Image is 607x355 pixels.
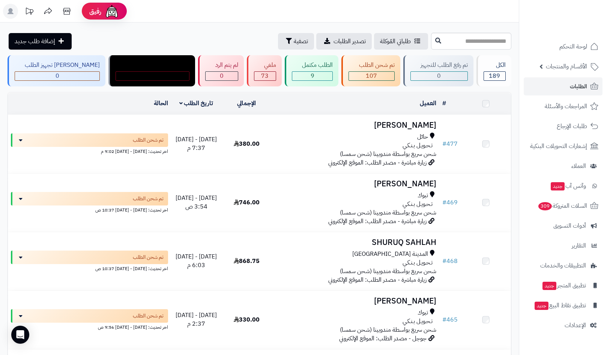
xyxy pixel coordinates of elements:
[15,37,55,46] span: إضافة طلب جديد
[442,198,458,207] a: #469
[545,101,587,112] span: المراجعات والأسئلة
[176,193,217,211] span: [DATE] - [DATE] 3:54 ص
[316,33,372,50] a: تصدير الطلبات
[546,61,587,72] span: الأقسام والمنتجات
[538,201,587,211] span: السلات المتروكة
[402,55,475,86] a: تم رفع الطلب للتجهيز 0
[484,61,506,69] div: الكل
[340,150,436,159] span: شحن سريع بواسطة مندوبينا (شحن سمسا)
[565,320,586,331] span: الإعدادات
[254,72,276,80] div: 73
[197,55,245,86] a: لم يتم الرد 0
[542,282,556,290] span: جديد
[133,136,164,144] span: تم شحن الطلب
[530,141,587,151] span: إشعارات التحويلات البنكية
[237,99,256,108] a: الإجمالي
[524,197,602,215] a: السلات المتروكة309
[524,38,602,56] a: لوحة التحكم
[572,240,586,251] span: التقارير
[56,71,59,80] span: 0
[403,258,433,267] span: تـحـويـل بـنـكـي
[340,325,436,334] span: شحن سريع بواسطة مندوبينا (شحن سمسا)
[524,316,602,334] a: الإعدادات
[557,121,587,131] span: طلبات الإرجاع
[328,275,427,284] span: زيارة مباشرة - مصدر الطلب: الموقع الإلكتروني
[104,4,119,19] img: ai-face.png
[176,252,217,270] span: [DATE] - [DATE] 6:03 م
[571,161,586,171] span: العملاء
[349,61,394,69] div: تم شحن الطلب
[475,55,513,86] a: الكل189
[254,61,276,69] div: ملغي
[524,97,602,115] a: المراجعات والأسئلة
[107,55,196,86] a: مندوب توصيل داخل الرياض 0
[116,61,189,69] div: مندوب توصيل داخل الرياض
[283,55,340,86] a: الطلب مكتمل 9
[524,177,602,195] a: وآتس آبجديد
[417,133,428,141] span: حائل
[15,72,99,80] div: 0
[11,147,168,155] div: اخر تحديث: [DATE] - [DATE] 9:02 م
[205,61,238,69] div: لم يتم الرد
[570,81,587,92] span: الطلبات
[311,71,314,80] span: 9
[133,312,164,320] span: تم شحن الطلب
[176,311,217,328] span: [DATE] - [DATE] 2:37 م
[437,71,441,80] span: 0
[89,7,101,16] span: رفيق
[11,264,168,272] div: اخر تحديث: [DATE] - [DATE] 10:37 ص
[275,297,436,305] h3: [PERSON_NAME]
[340,208,436,217] span: شحن سريع بواسطة مندوبينا (شحن سمسا)
[442,139,458,148] a: #477
[294,37,308,46] span: تصفية
[420,99,436,108] a: العميل
[442,198,446,207] span: #
[366,71,377,80] span: 107
[20,4,39,21] a: تحديثات المنصة
[542,280,586,291] span: تطبيق المتجر
[15,61,100,69] div: [PERSON_NAME] تجهيز الطلب
[524,276,602,295] a: تطبيق المتجرجديد
[553,221,586,231] span: أدوات التسويق
[334,37,366,46] span: تصدير الطلبات
[524,296,602,314] a: تطبيق نقاط البيعجديد
[179,99,213,108] a: تاريخ الطلب
[133,195,164,202] span: تم شحن الطلب
[442,139,446,148] span: #
[278,33,314,50] button: تصفية
[234,257,260,266] span: 868.75
[442,99,446,108] a: #
[206,72,238,80] div: 0
[275,238,436,247] h3: SHURUQ SAHLAH
[11,323,168,331] div: اخر تحديث: [DATE] - [DATE] 9:56 ص
[234,198,260,207] span: 746.00
[540,260,586,271] span: التطبيقات والخدمات
[442,315,458,324] a: #465
[442,315,446,324] span: #
[535,302,548,310] span: جديد
[551,182,565,190] span: جديد
[410,61,468,69] div: تم رفع الطلب للتجهيز
[6,55,107,86] a: [PERSON_NAME] تجهيز الطلب 0
[176,135,217,153] span: [DATE] - [DATE] 7:37 م
[133,254,164,261] span: تم شحن الطلب
[524,157,602,175] a: العملاء
[9,33,72,50] a: إضافة طلب جديد
[524,117,602,135] a: طلبات الإرجاع
[292,72,332,80] div: 9
[292,61,333,69] div: الطلب مكتمل
[275,121,436,130] h3: [PERSON_NAME]
[524,237,602,255] a: التقارير
[489,71,500,80] span: 189
[403,200,433,208] span: تـحـويـل بـنـكـي
[234,315,260,324] span: 330.00
[339,334,427,343] span: جوجل - مصدر الطلب: الموقع الإلكتروني
[374,33,428,50] a: طلباتي المُوكلة
[524,257,602,275] a: التطبيقات والخدمات
[150,71,154,80] span: 0
[154,99,168,108] a: الحالة
[380,37,411,46] span: طلباتي المُوكلة
[442,257,446,266] span: #
[403,317,433,326] span: تـحـويـل بـنـكـي
[524,137,602,155] a: إشعارات التحويلات البنكية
